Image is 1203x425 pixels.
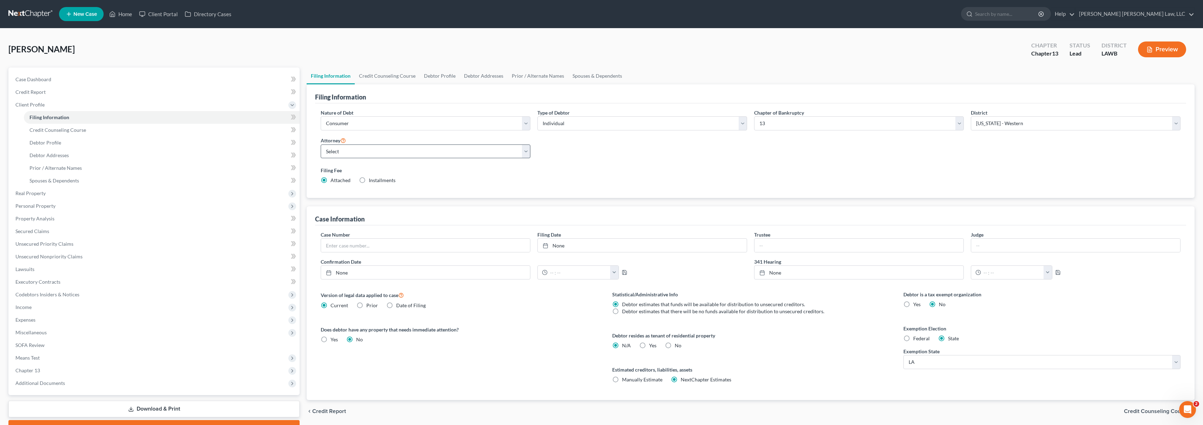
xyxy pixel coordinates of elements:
[903,325,1181,332] label: Exemption Election
[939,301,946,307] span: No
[971,109,987,116] label: District
[10,86,300,98] a: Credit Report
[15,266,34,272] span: Lawsuits
[315,93,366,101] div: Filing Information
[8,401,300,417] a: Download & Print
[622,301,805,307] span: Debtor estimates that funds will be available for distribution to unsecured creditors.
[307,408,312,414] i: chevron_left
[913,301,921,307] span: Yes
[15,241,73,247] span: Unsecured Priority Claims
[8,44,75,54] span: [PERSON_NAME]
[537,231,561,238] label: Filing Date
[30,152,69,158] span: Debtor Addresses
[948,335,959,341] span: State
[10,212,300,225] a: Property Analysis
[15,76,51,82] span: Case Dashboard
[612,366,889,373] label: Estimated creditors, liabilities, assets
[903,348,940,355] label: Exemption State
[754,109,804,116] label: Chapter of Bankruptcy
[1070,50,1090,58] div: Lead
[612,291,889,298] label: Statistical/Administrative Info
[903,291,1181,298] label: Debtor is a tax exempt organization
[754,231,770,238] label: Trustee
[356,336,363,342] span: No
[1101,41,1127,50] div: District
[10,276,300,288] a: Executory Contracts
[24,111,300,124] a: Filing Information
[15,342,45,348] span: SOFA Review
[15,291,79,297] span: Codebtors Insiders & Notices
[568,67,626,84] a: Spouses & Dependents
[649,342,656,348] span: Yes
[15,89,46,95] span: Credit Report
[537,109,570,116] label: Type of Debtor
[15,203,55,209] span: Personal Property
[1031,50,1058,58] div: Chapter
[181,8,235,20] a: Directory Cases
[971,231,983,238] label: Judge
[331,177,351,183] span: Attached
[1101,50,1127,58] div: LAWB
[321,291,598,299] label: Version of legal data applied to case
[975,7,1039,20] input: Search by name...
[331,302,348,308] span: Current
[30,114,69,120] span: Filing Information
[24,174,300,187] a: Spouses & Dependents
[30,127,86,133] span: Credit Counseling Course
[1051,8,1075,20] a: Help
[622,308,824,314] span: Debtor estimates that there will be no funds available for distribution to unsecured creditors.
[321,109,353,116] label: Nature of Debt
[1124,408,1195,414] button: Credit Counseling Course chevron_right
[30,178,79,183] span: Spouses & Dependents
[30,165,82,171] span: Prior / Alternate Names
[15,253,83,259] span: Unsecured Nonpriority Claims
[1138,41,1186,57] button: Preview
[30,140,61,146] span: Debtor Profile
[10,250,300,263] a: Unsecured Nonpriority Claims
[754,239,963,252] input: --
[355,67,420,84] a: Credit Counseling Course
[622,342,631,348] span: N/A
[10,238,300,250] a: Unsecured Priority Claims
[751,258,1184,265] label: 341 Hearing
[73,12,97,17] span: New Case
[106,8,136,20] a: Home
[508,67,568,84] a: Prior / Alternate Names
[1194,401,1199,407] span: 2
[622,376,662,382] span: Manually Estimate
[971,239,1180,252] input: --
[15,380,65,386] span: Additional Documents
[1052,50,1058,57] span: 13
[24,136,300,149] a: Debtor Profile
[136,8,181,20] a: Client Portal
[612,332,889,339] label: Debtor resides as tenant of residential property
[15,329,47,335] span: Miscellaneous
[10,263,300,276] a: Lawsuits
[538,239,747,252] a: None
[15,190,46,196] span: Real Property
[1124,408,1189,414] span: Credit Counseling Course
[981,266,1044,279] input: -- : --
[1179,401,1196,418] iframe: Intercom live chat
[317,258,751,265] label: Confirmation Date
[10,225,300,238] a: Secured Claims
[460,67,508,84] a: Debtor Addresses
[1031,41,1058,50] div: Chapter
[321,239,530,252] input: Enter case number...
[321,326,598,333] label: Does debtor have any property that needs immediate attention?
[1070,41,1090,50] div: Status
[321,167,1181,174] label: Filing Fee
[15,102,45,108] span: Client Profile
[396,302,426,308] span: Date of Filing
[24,149,300,162] a: Debtor Addresses
[307,67,355,84] a: Filing Information
[15,367,40,373] span: Chapter 13
[369,177,395,183] span: Installments
[15,355,40,361] span: Means Test
[15,228,49,234] span: Secured Claims
[321,136,346,144] label: Attorney
[420,67,460,84] a: Debtor Profile
[312,408,346,414] span: Credit Report
[24,162,300,174] a: Prior / Alternate Names
[15,304,32,310] span: Income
